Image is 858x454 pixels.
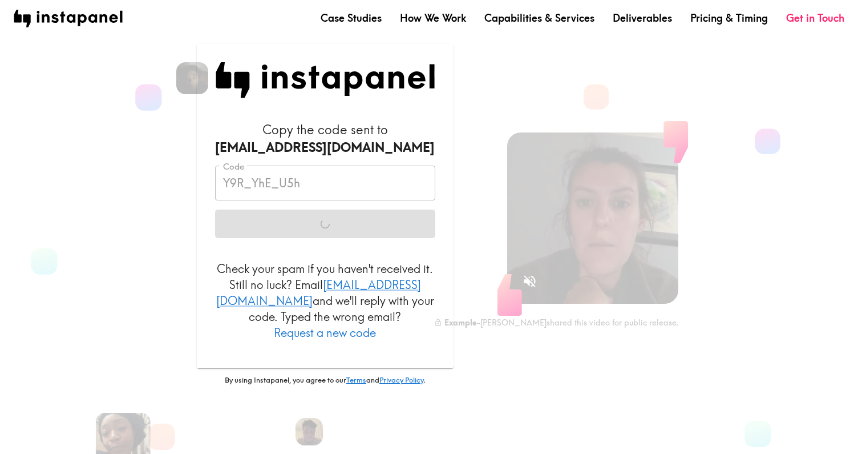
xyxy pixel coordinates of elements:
a: Privacy Policy [379,375,423,384]
a: Get in Touch [786,11,844,25]
a: Terms [346,375,366,384]
p: Check your spam if you haven't received it. Still no luck? Email and we'll reply with your code. ... [215,261,435,341]
label: Code [223,160,244,173]
a: How We Work [400,11,466,25]
a: Pricing & Timing [690,11,768,25]
div: [EMAIL_ADDRESS][DOMAIN_NAME] [215,139,435,156]
div: - [PERSON_NAME] shared this video for public release. [434,318,678,328]
input: xxx_xxx_xxx [215,166,435,201]
img: instapanel [14,10,123,27]
a: [EMAIL_ADDRESS][DOMAIN_NAME] [216,278,421,308]
img: Liam [296,418,323,445]
button: Request a new code [274,325,376,341]
p: By using Instapanel, you agree to our and . [197,375,454,385]
img: Cory [176,62,208,94]
a: Capabilities & Services [484,11,594,25]
a: Case Studies [321,11,382,25]
h6: Copy the code sent to [215,121,435,156]
b: Example [444,318,476,328]
a: Deliverables [613,11,672,25]
button: Sound is off [517,269,542,294]
img: Instapanel [215,62,435,98]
